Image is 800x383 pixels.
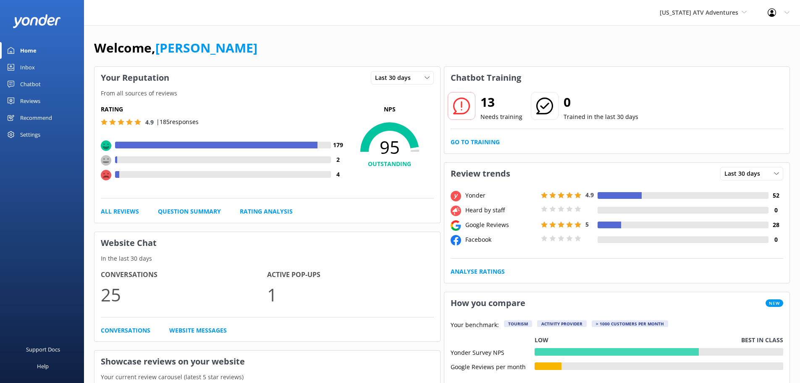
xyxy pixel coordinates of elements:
a: Conversations [101,326,150,335]
h1: Welcome, [94,38,257,58]
div: Recommend [20,109,52,126]
a: Go to Training [451,137,500,147]
a: Question Summary [158,207,221,216]
h3: How you compare [444,292,532,314]
div: Inbox [20,59,35,76]
a: [PERSON_NAME] [155,39,257,56]
div: Yonder Survey NPS [451,348,535,356]
h2: 0 [564,92,638,112]
span: 4.9 [585,191,594,199]
h2: 13 [480,92,522,112]
p: From all sources of reviews [94,89,440,98]
div: Settings [20,126,40,143]
h3: Website Chat [94,232,440,254]
span: [US_STATE] ATV Adventures [660,8,738,16]
p: Your benchmark: [451,320,499,330]
p: In the last 30 days [94,254,440,263]
h4: 0 [769,235,783,244]
a: All Reviews [101,207,139,216]
a: Website Messages [169,326,227,335]
h4: Active Pop-ups [267,269,433,280]
p: Low [535,335,548,345]
div: Tourism [504,320,532,327]
img: yonder-white-logo.png [13,14,61,28]
div: Heard by staff [463,206,539,215]
span: Last 30 days [724,169,765,178]
p: Best in class [741,335,783,345]
div: > 1000 customers per month [592,320,668,327]
h4: 2 [331,155,346,164]
a: Analyse Ratings [451,267,505,276]
h4: 52 [769,191,783,200]
a: Rating Analysis [240,207,293,216]
div: Activity Provider [537,320,587,327]
div: Help [37,358,49,375]
span: 4.9 [145,118,154,126]
p: 1 [267,280,433,309]
span: 5 [585,220,589,228]
p: Your current review carousel (latest 5 star reviews) [94,372,440,382]
h3: Showcase reviews on your website [94,351,440,372]
p: NPS [346,105,434,114]
div: Reviews [20,92,40,109]
div: Home [20,42,37,59]
div: Facebook [463,235,539,244]
div: Google Reviews [463,220,539,230]
p: Trained in the last 30 days [564,112,638,122]
h3: Your Reputation [94,67,176,89]
h4: 4 [331,170,346,179]
h4: Conversations [101,269,267,280]
span: Last 30 days [375,73,416,82]
h5: Rating [101,105,346,114]
h4: OUTSTANDING [346,159,434,169]
div: Yonder [463,191,539,200]
p: Needs training [480,112,522,122]
p: | 185 responses [156,117,199,127]
div: Chatbot [20,76,41,92]
span: 95 [346,137,434,158]
h3: Chatbot Training [444,67,527,89]
p: 25 [101,280,267,309]
h4: 28 [769,220,783,230]
div: Support Docs [26,341,60,358]
h4: 179 [331,140,346,150]
div: Google Reviews per month [451,362,535,370]
h4: 0 [769,206,783,215]
h3: Review trends [444,163,517,185]
span: New [766,299,783,307]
